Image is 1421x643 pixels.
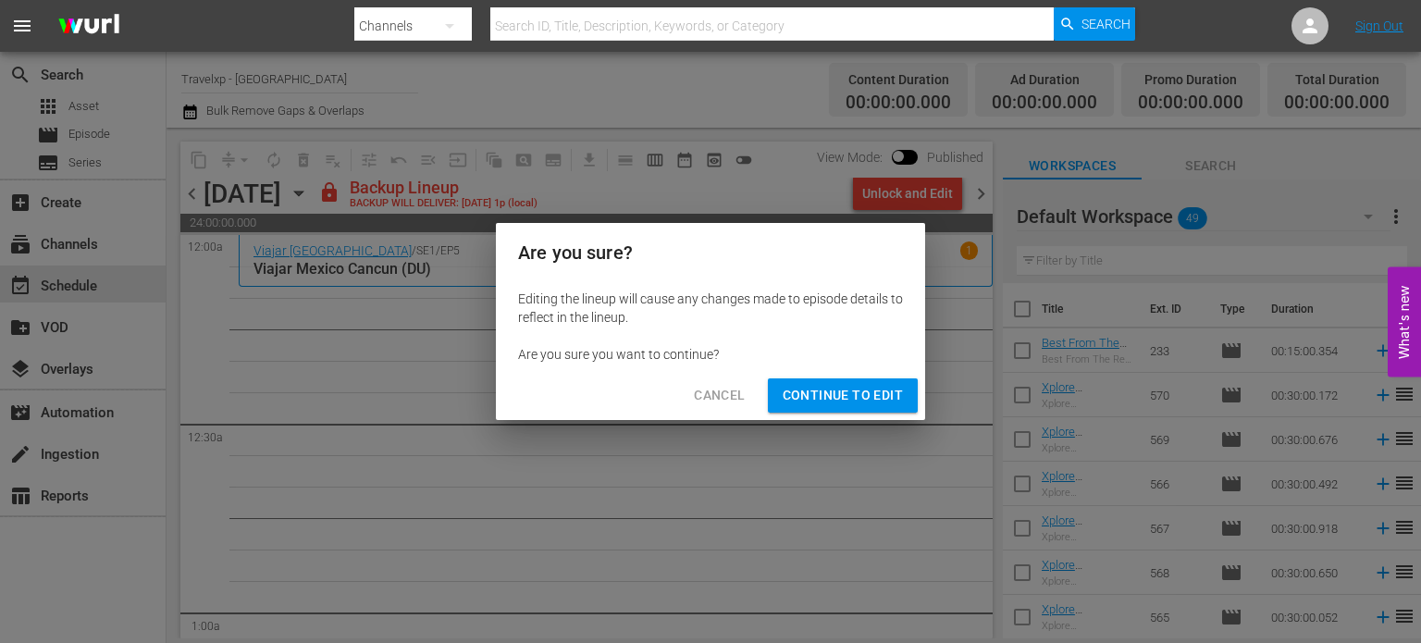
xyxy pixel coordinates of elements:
button: Open Feedback Widget [1388,266,1421,377]
a: Sign Out [1355,19,1403,33]
button: Continue to Edit [768,378,918,413]
span: Continue to Edit [783,384,903,407]
span: Cancel [694,384,745,407]
span: menu [11,15,33,37]
span: Search [1081,7,1131,41]
div: Are you sure you want to continue? [518,345,903,364]
h2: Are you sure? [518,238,903,267]
div: Editing the lineup will cause any changes made to episode details to reflect in the lineup. [518,290,903,327]
button: Cancel [679,378,760,413]
img: ans4CAIJ8jUAAAAAAAAAAAAAAAAAAAAAAAAgQb4GAAAAAAAAAAAAAAAAAAAAAAAAJMjXAAAAAAAAAAAAAAAAAAAAAAAAgAT5G... [44,5,133,48]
